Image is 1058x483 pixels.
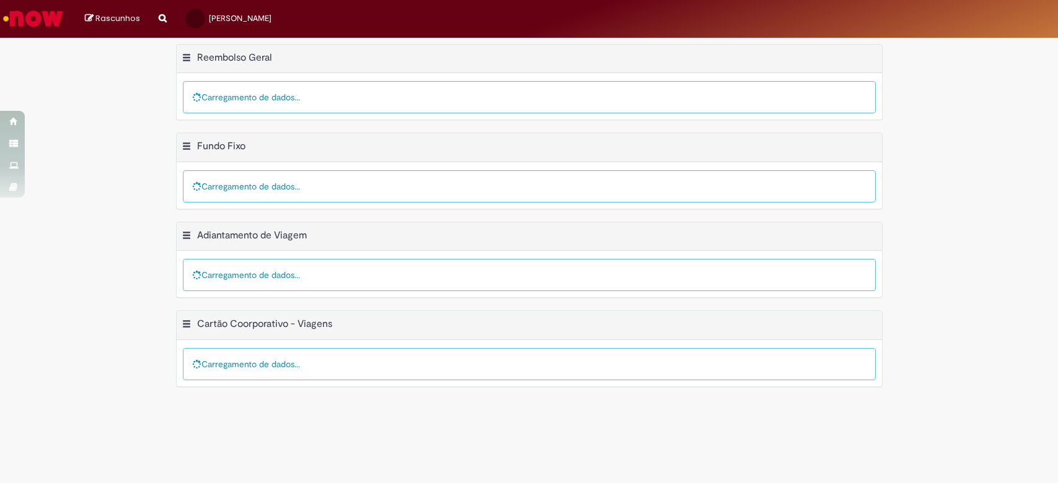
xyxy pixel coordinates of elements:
div: Carregamento de dados... [183,170,876,202]
span: Rascunhos [95,12,140,24]
h2: Adiantamento de Viagem [197,229,307,241]
h2: Reembolso Geral [197,51,272,64]
h2: Fundo Fixo [197,140,245,152]
h2: Cartão Coorporativo - Viagens [197,318,332,331]
img: ServiceNow [1,6,65,31]
a: Rascunhos [85,13,140,25]
button: Reembolso Geral Menu de contexto [182,51,192,67]
div: Carregamento de dados... [183,81,876,113]
span: [PERSON_NAME] [209,13,271,24]
button: Adiantamento de Viagem Menu de contexto [182,229,192,245]
div: Carregamento de dados... [183,348,876,380]
button: Cartão Coorporativo - Viagens Menu de contexto [182,318,192,334]
button: Fundo Fixo Menu de contexto [182,140,192,156]
div: Carregamento de dados... [183,259,876,291]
